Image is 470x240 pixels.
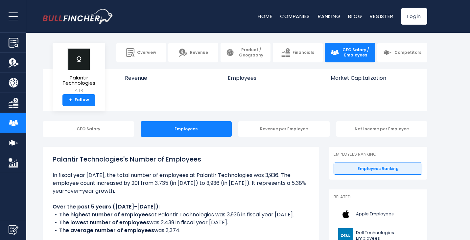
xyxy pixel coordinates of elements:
a: Companies [280,13,310,20]
a: Product / Geography [221,43,270,62]
a: Login [401,8,427,25]
a: Overview [116,43,166,62]
a: Employees Ranking [334,163,422,175]
span: Overview [137,50,156,55]
a: Palantir Technologies PLTR [58,48,100,94]
a: Apple Employees [334,205,422,223]
a: Blog [348,13,362,20]
b: The average number of employees [59,227,154,234]
span: Product / Geography [237,47,265,57]
a: Home [258,13,272,20]
div: Net Income per Employee [336,121,428,137]
img: bullfincher logo [43,9,113,24]
a: Revenue [168,43,218,62]
p: Related [334,194,422,200]
span: Employees [228,75,317,81]
span: Revenue [125,75,215,81]
h1: Palantir Technologies's Number of Employees [53,154,309,164]
strong: + [69,97,72,103]
b: The lowest number of employees [59,219,149,226]
span: Market Capitalization [331,75,420,81]
span: CEO Salary / Employees [341,47,370,57]
a: CEO Salary / Employees [325,43,375,62]
a: Competitors [377,43,427,62]
li: In fiscal year [DATE], the total number of employees at Palantir Technologies was 3,936. The empl... [53,171,309,195]
a: Market Capitalization [324,69,427,92]
small: PLTR [58,88,100,94]
a: Go to homepage [43,9,113,24]
b: The highest number of employees [59,211,151,218]
a: Revenue [118,69,221,92]
span: Apple Employees [356,211,394,217]
a: Employees [221,69,323,92]
li: was 3,374. [53,227,309,234]
img: AAPL logo [338,207,354,222]
div: Employees [141,121,232,137]
li: at Palantir Technologies was 3,936 in fiscal year [DATE]. [53,211,309,219]
span: Competitors [394,50,421,55]
span: Financials [293,50,314,55]
div: Revenue per Employee [238,121,330,137]
b: Over the past 5 years ([DATE]-[DATE]): [53,203,160,210]
a: Ranking [318,13,340,20]
a: +Follow [62,94,95,106]
div: CEO Salary [43,121,134,137]
li: was 2,439 in fiscal year [DATE]. [53,219,309,227]
span: Revenue [190,50,208,55]
a: Financials [273,43,323,62]
a: Register [370,13,393,20]
span: Palantir Technologies [58,75,100,86]
p: Employees Ranking [334,152,422,157]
